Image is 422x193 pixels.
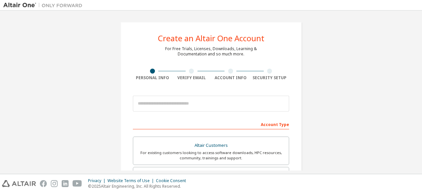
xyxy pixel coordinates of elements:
div: Security Setup [250,75,289,80]
img: altair_logo.svg [2,180,36,187]
div: Verify Email [172,75,211,80]
div: Create an Altair One Account [158,34,264,42]
img: facebook.svg [40,180,47,187]
img: youtube.svg [73,180,82,187]
div: Personal Info [133,75,172,80]
div: Account Type [133,119,289,129]
div: Cookie Consent [156,178,190,183]
div: Privacy [88,178,107,183]
p: © 2025 Altair Engineering, Inc. All Rights Reserved. [88,183,190,189]
div: Account Info [211,75,250,80]
img: linkedin.svg [62,180,69,187]
div: Website Terms of Use [107,178,156,183]
div: Altair Customers [137,141,285,150]
img: Altair One [3,2,86,9]
div: For Free Trials, Licenses, Downloads, Learning & Documentation and so much more. [165,46,257,57]
img: instagram.svg [51,180,58,187]
div: For existing customers looking to access software downloads, HPC resources, community, trainings ... [137,150,285,161]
